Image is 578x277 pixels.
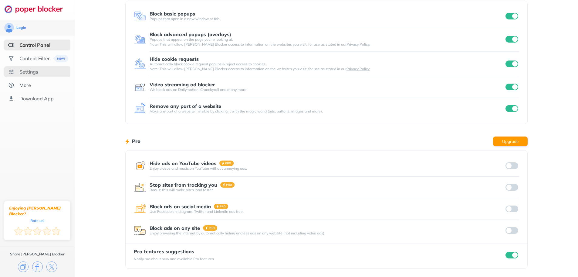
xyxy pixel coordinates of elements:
[134,181,146,193] img: feature icon
[150,11,195,16] div: Block basic popups
[203,225,218,231] img: pro-badge.svg
[134,58,146,70] img: feature icon
[150,225,200,231] div: Block ads on any site
[150,209,505,214] div: Use Facebook, Instagram, Twitter and LinkedIn ads free.
[134,249,214,254] div: Pro features suggestions
[134,203,146,215] img: feature icon
[19,95,54,102] div: Download App
[150,204,211,209] div: Block ads on social media
[150,16,505,21] div: Popups that open in a new window or tab.
[150,103,221,109] div: Remove any part of a website
[150,87,505,92] div: We block ads on Dailymotion, Crunchyroll and many more
[18,261,29,272] img: copy.svg
[150,37,505,47] div: Popups that appear on the page you’re looking at. Note: This will allow [PERSON_NAME] Blocker acc...
[4,23,14,33] img: avatar.svg
[19,55,50,61] div: Content Filter
[134,257,214,261] div: Notify me about new and available Pro features
[8,69,14,75] img: settings.svg
[346,67,370,71] a: Privacy Policy.
[150,231,505,236] div: Enjoy browsing the internet by automatically hiding endless ads on any website (not including vid...
[53,55,68,62] img: menuBanner.svg
[150,82,215,87] div: Video streaming ad blocker
[8,55,14,61] img: social.svg
[8,95,14,102] img: download-app.svg
[134,102,146,115] img: feature icon
[150,182,217,188] div: Stop sites from tracking you
[150,109,505,114] div: Make any part of a website invisible by clicking it with the magic wand (ads, buttons, images and...
[346,42,370,47] a: Privacy Policy.
[132,137,140,145] h1: Pro
[8,82,14,88] img: about.svg
[46,261,57,272] img: x.svg
[150,32,231,37] div: Block advanced popups (overlays)
[32,261,43,272] img: facebook.svg
[134,224,146,237] img: feature icon
[134,160,146,172] img: feature icon
[150,161,216,166] div: Hide ads on YouTube videos
[150,62,505,71] div: Automatically block cookie request popups & reject access to cookies. Note: This will allow [PERS...
[134,81,146,93] img: feature icon
[219,161,234,166] img: pro-badge.svg
[10,252,65,257] div: Share [PERSON_NAME] Blocker
[19,42,50,48] div: Control Panel
[214,204,228,209] img: pro-badge.svg
[8,42,14,48] img: features-selected.svg
[493,137,528,146] button: Upgrade
[220,182,235,188] img: pro-badge.svg
[134,10,146,22] img: feature icon
[125,138,129,145] img: lighting bolt
[16,25,26,30] div: Login
[30,219,44,222] div: Rate us!
[150,166,505,171] div: Enjoy videos and music on YouTube without annoying ads.
[9,205,66,217] div: Enjoying [PERSON_NAME] Blocker?
[4,5,69,13] img: logo-webpage.svg
[19,69,38,75] div: Settings
[134,33,146,45] img: feature icon
[150,188,505,192] div: Bonus: this will make sites load faster!
[150,56,199,62] div: Hide cookie requests
[19,82,31,88] div: More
